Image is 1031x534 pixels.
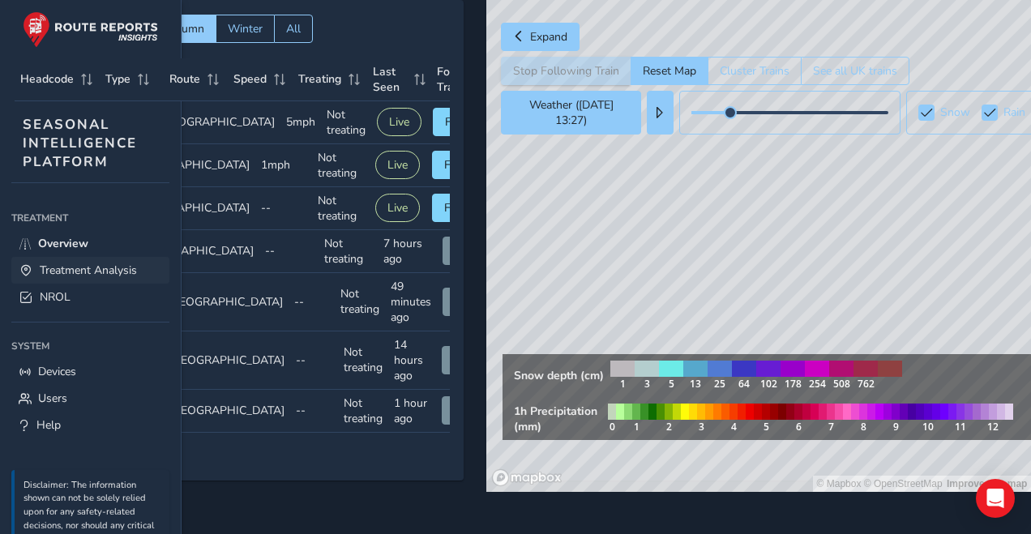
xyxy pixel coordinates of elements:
[501,91,641,135] button: Weather ([DATE] 13:27)
[312,144,370,187] td: Not treating
[290,390,338,433] td: --
[38,236,88,251] span: Overview
[129,187,255,230] td: [GEOGRAPHIC_DATA]
[11,334,169,358] div: System
[286,21,301,36] span: All
[530,29,567,45] span: Expand
[1003,107,1025,118] label: Rain
[154,101,280,144] td: [GEOGRAPHIC_DATA]
[20,71,74,87] span: Headcode
[321,101,371,144] td: Not treating
[233,71,267,87] span: Speed
[385,273,437,331] td: 49 minutes ago
[23,115,137,171] span: SEASONAL INTELLIGENCE PLATFORM
[373,64,409,95] span: Last Seen
[290,331,338,390] td: --
[23,11,158,48] img: rr logo
[377,108,421,136] button: Live
[433,108,493,136] button: Follow
[255,144,313,187] td: 1mph
[514,368,604,383] strong: Snow depth (cm)
[11,284,169,310] a: NROL
[11,358,169,385] a: Devices
[940,107,970,118] label: Snow
[319,230,378,273] td: Not treating
[601,397,1020,440] img: rain legend
[216,15,274,43] button: Winter
[280,101,321,144] td: 5mph
[437,64,476,95] span: Follow Train
[38,364,76,379] span: Devices
[442,396,492,425] button: View
[228,21,263,36] span: Winter
[375,151,420,179] button: Live
[133,230,259,273] td: [GEOGRAPHIC_DATA]
[274,15,313,43] button: All
[11,230,169,257] a: Overview
[11,385,169,412] a: Users
[40,263,137,278] span: Treatment Analysis
[289,273,335,331] td: --
[501,23,580,51] button: Expand
[445,114,481,130] span: Follow
[338,331,388,390] td: Not treating
[38,391,67,406] span: Users
[163,21,204,36] span: Autumn
[105,71,130,87] span: Type
[169,71,200,87] span: Route
[976,479,1015,518] div: Open Intercom Messenger
[388,331,436,390] td: 14 hours ago
[442,346,492,374] button: View
[164,331,290,390] td: [GEOGRAPHIC_DATA]
[151,15,216,43] button: Autumn
[11,257,169,284] a: Treatment Analysis
[631,57,708,85] button: Reset Map
[129,144,255,187] td: [GEOGRAPHIC_DATA]
[162,273,289,331] td: [GEOGRAPHIC_DATA]
[312,187,370,230] td: Not treating
[432,151,492,179] button: Follow
[443,237,493,265] button: View
[259,230,319,273] td: --
[388,390,436,433] td: 1 hour ago
[708,57,801,85] button: Cluster Trains
[40,289,71,305] span: NROL
[36,417,61,433] span: Help
[11,412,169,438] a: Help
[444,157,480,173] span: Follow
[298,71,341,87] span: Treating
[338,390,388,433] td: Not treating
[432,194,492,222] button: Follow
[801,57,909,85] button: See all UK trains
[375,194,420,222] button: Live
[335,273,385,331] td: Not treating
[11,206,169,230] div: Treatment
[255,187,313,230] td: --
[164,390,290,433] td: [GEOGRAPHIC_DATA]
[378,230,437,273] td: 7 hours ago
[604,354,909,397] img: snow legend
[443,288,493,316] button: View
[514,404,601,434] strong: 1h Precipitation (mm)
[444,200,480,216] span: Follow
